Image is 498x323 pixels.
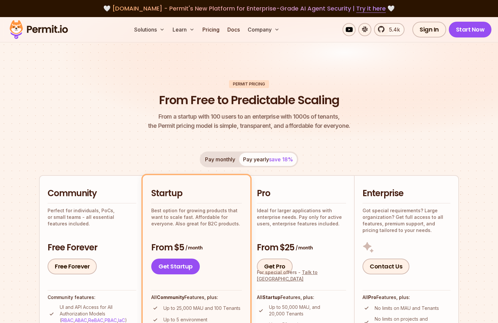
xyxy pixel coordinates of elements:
p: Got special requirements? Large organization? Get full access to all features, premium support, a... [363,207,450,234]
a: 5.4k [374,23,405,36]
h2: Pro [257,188,346,199]
button: Learn [170,23,197,36]
img: Permit logo [7,18,71,41]
a: ReBAC [88,317,103,323]
strong: Community [157,294,184,300]
a: Free Forever [48,259,97,274]
p: Up to 50,000 MAU, and 20,000 Tenants [269,304,346,317]
button: Company [245,23,282,36]
button: Solutions [132,23,167,36]
h4: All Features, plus: [151,294,242,301]
a: Try it here [356,4,386,13]
p: Up to 25,000 MAU and 100 Tenants [163,305,240,311]
div: Permit Pricing [229,80,269,88]
h3: From $5 [151,242,242,254]
p: Perfect for individuals, PoCs, or small teams - all essential features included. [48,207,136,227]
h4: Community features: [48,294,136,301]
a: Start Now [449,22,492,37]
div: For special offers - [257,269,346,282]
p: Best option for growing products that want to scale fast. Affordable for everyone. Also great for... [151,207,242,227]
h4: All Features, plus: [257,294,346,301]
p: the Permit pricing model is simple, transparent, and affordable for everyone. [148,112,350,130]
div: 🤍 🤍 [16,4,482,13]
a: Docs [225,23,242,36]
p: No limits on MAU and Tenants [375,305,439,311]
h3: Free Forever [48,242,136,254]
a: Pricing [200,23,222,36]
button: Pay monthly [201,153,239,166]
h2: Startup [151,188,242,199]
h3: From $25 [257,242,346,254]
strong: Startup [262,294,280,300]
span: From a startup with 100 users to an enterprise with 1000s of tenants, [148,112,350,121]
a: Sign In [412,22,446,37]
h2: Enterprise [363,188,450,199]
span: / month [185,244,202,251]
p: Up to 5 environment [163,316,207,323]
h4: All Features, plus: [363,294,450,301]
a: ABAC [75,317,87,323]
a: Get Pro [257,259,293,274]
a: RBAC [61,317,73,323]
p: Ideal for larger applications with enterprise needs. Pay only for active users, enterprise featur... [257,207,346,227]
a: Get Startup [151,259,200,274]
a: Contact Us [363,259,409,274]
strong: Pro [368,294,376,300]
h2: Community [48,188,136,199]
a: PBAC [105,317,117,323]
a: IaC [118,317,125,323]
h1: From Free to Predictable Scaling [159,92,339,108]
span: / month [296,244,313,251]
span: [DOMAIN_NAME] - Permit's New Platform for Enterprise-Grade AI Agent Security | [112,4,386,12]
span: 5.4k [385,26,400,34]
